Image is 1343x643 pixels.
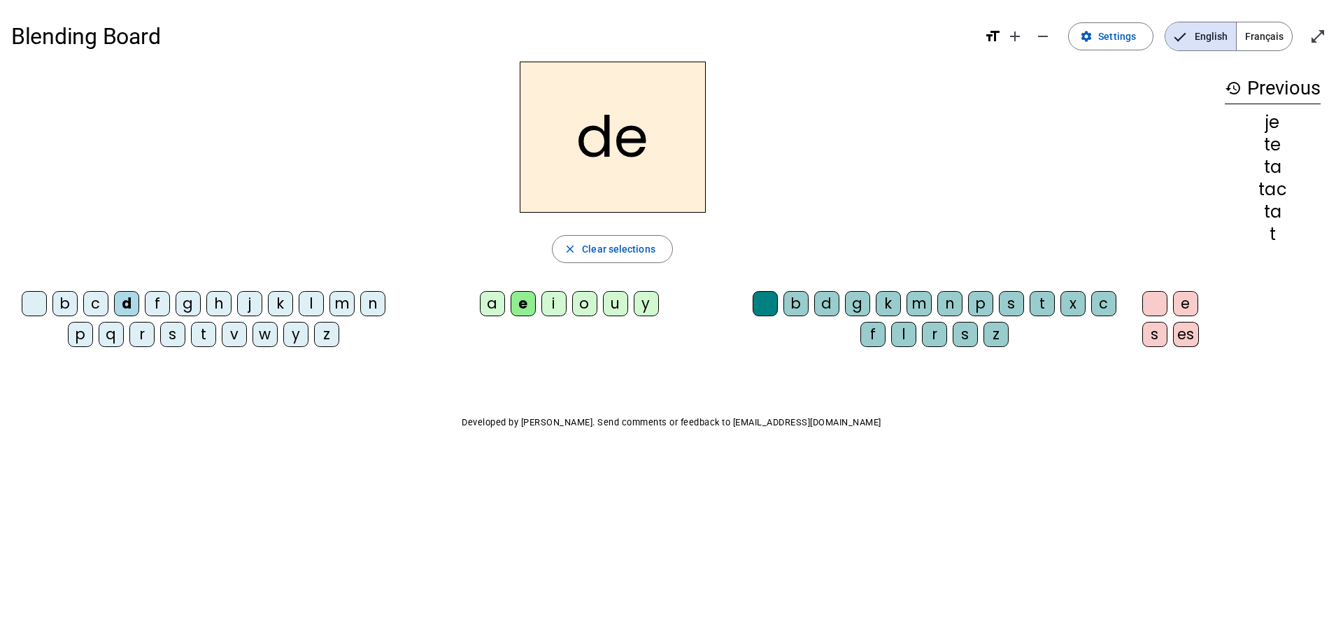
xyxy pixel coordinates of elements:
[1225,136,1321,153] div: te
[283,322,308,347] div: y
[237,291,262,316] div: j
[11,14,973,59] h1: Blending Board
[860,322,886,347] div: f
[1007,28,1023,45] mat-icon: add
[907,291,932,316] div: m
[1173,322,1199,347] div: es
[814,291,839,316] div: d
[1098,28,1136,45] span: Settings
[582,241,655,257] span: Clear selections
[634,291,659,316] div: y
[176,291,201,316] div: g
[876,291,901,316] div: k
[1309,28,1326,45] mat-icon: open_in_full
[541,291,567,316] div: i
[520,62,706,213] h2: de
[968,291,993,316] div: p
[845,291,870,316] div: g
[360,291,385,316] div: n
[937,291,962,316] div: n
[52,291,78,316] div: b
[1225,159,1321,176] div: ta
[145,291,170,316] div: f
[1225,181,1321,198] div: tac
[1080,30,1093,43] mat-icon: settings
[1173,291,1198,316] div: e
[83,291,108,316] div: c
[922,322,947,347] div: r
[222,322,247,347] div: v
[206,291,232,316] div: h
[68,322,93,347] div: p
[511,291,536,316] div: e
[329,291,355,316] div: m
[1165,22,1293,51] mat-button-toggle-group: Language selection
[1237,22,1292,50] span: Français
[314,322,339,347] div: z
[1225,226,1321,243] div: t
[1165,22,1236,50] span: English
[1142,322,1167,347] div: s
[603,291,628,316] div: u
[983,322,1009,347] div: z
[160,322,185,347] div: s
[253,322,278,347] div: w
[1029,22,1057,50] button: Decrease font size
[299,291,324,316] div: l
[268,291,293,316] div: k
[891,322,916,347] div: l
[572,291,597,316] div: o
[1225,80,1242,97] mat-icon: history
[1225,114,1321,131] div: je
[1060,291,1086,316] div: x
[1068,22,1153,50] button: Settings
[114,291,139,316] div: d
[953,322,978,347] div: s
[11,414,1332,431] p: Developed by [PERSON_NAME]. Send comments or feedback to [EMAIL_ADDRESS][DOMAIN_NAME]
[1304,22,1332,50] button: Enter full screen
[984,28,1001,45] mat-icon: format_size
[1225,204,1321,220] div: ta
[564,243,576,255] mat-icon: close
[552,235,673,263] button: Clear selections
[99,322,124,347] div: q
[999,291,1024,316] div: s
[129,322,155,347] div: r
[1225,73,1321,104] h3: Previous
[1001,22,1029,50] button: Increase font size
[191,322,216,347] div: t
[1030,291,1055,316] div: t
[1035,28,1051,45] mat-icon: remove
[783,291,809,316] div: b
[480,291,505,316] div: a
[1091,291,1116,316] div: c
